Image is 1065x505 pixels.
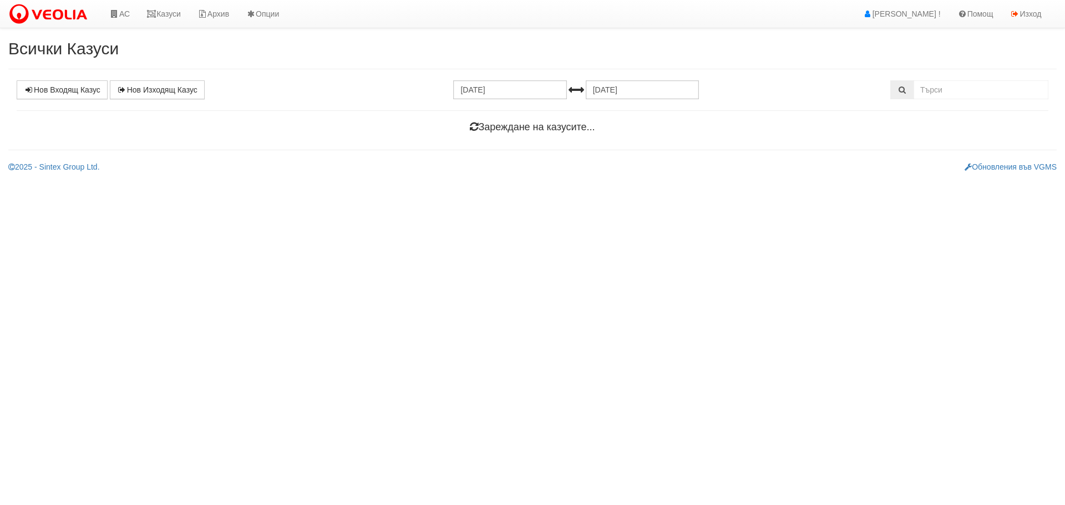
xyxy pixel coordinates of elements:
a: Нов Входящ Казус [17,80,108,99]
a: Обновления във VGMS [965,162,1057,171]
a: Нов Изходящ Казус [110,80,205,99]
img: VeoliaLogo.png [8,3,93,26]
h2: Всички Казуси [8,39,1057,58]
a: 2025 - Sintex Group Ltd. [8,162,100,171]
input: Търсене по Идентификатор, Бл/Вх/Ап, Тип, Описание, Моб. Номер, Имейл, Файл, Коментар, [914,80,1048,99]
h4: Зареждане на казусите... [17,122,1048,133]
